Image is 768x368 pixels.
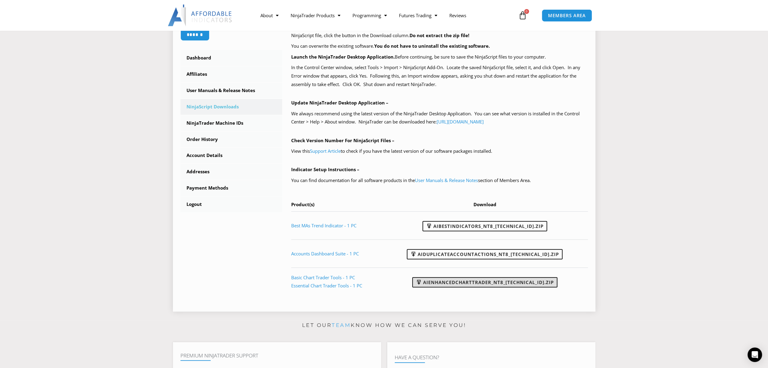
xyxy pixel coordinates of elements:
span: Download [473,201,496,207]
a: Support Article [310,148,341,154]
a: AIDuplicateAccountActions_NT8_[TECHNICAL_ID].zip [407,249,562,259]
a: Futures Trading [393,8,443,22]
a: Accounts Dashboard Suite - 1 PC [291,251,359,257]
a: Essential Chart Trader Tools - 1 PC [291,283,362,289]
b: Update NinjaTrader Desktop Application – [291,100,388,106]
a: Account Details [180,148,282,163]
p: View this to check if you have the latest version of our software packages installed. [291,147,588,155]
a: Addresses [180,164,282,180]
span: MEMBERS AREA [548,13,586,18]
b: Check Version Number For NinjaScript Files – [291,137,394,143]
b: Indicator Setup Instructions – [291,166,359,172]
a: Programming [346,8,393,22]
nav: Account pages [180,50,282,212]
a: Order History [180,132,282,147]
p: You can overwrite the existing software. [291,42,588,50]
a: Logout [180,197,282,212]
p: You can find documentation for all software products in the section of Members Area. [291,176,588,185]
img: LogoAI | Affordable Indicators – NinjaTrader [168,5,233,26]
a: User Manuals & Release Notes [415,177,478,183]
a: NinjaScript Downloads [180,99,282,115]
a: Basic Chart Trader Tools - 1 PC [291,274,355,280]
a: 0 [509,7,536,24]
span: 0 [524,9,529,14]
p: Before continuing, be sure to save the NinjaScript files to your computer. [291,53,588,61]
a: NinjaTrader Products [284,8,346,22]
p: Your purchased products with available NinjaScript downloads are listed in the table below, at th... [291,23,588,40]
a: User Manuals & Release Notes [180,83,282,98]
a: AIBestIndicators_NT8_[TECHNICAL_ID].zip [422,221,547,231]
h4: Have A Question? [395,354,588,360]
b: Launch the NinjaTrader Desktop Application. [291,54,395,60]
span: Product(s) [291,201,314,207]
a: MEMBERS AREA [542,9,592,22]
a: team [332,322,351,328]
a: [URL][DOMAIN_NAME] [437,119,484,125]
b: You do not have to uninstall the existing software. [374,43,490,49]
p: We always recommend using the latest version of the NinjaTrader Desktop Application. You can see ... [291,110,588,126]
a: Payment Methods [180,180,282,196]
a: NinjaTrader Machine IDs [180,115,282,131]
nav: Menu [254,8,517,22]
p: In the Control Center window, select Tools > Import > NinjaScript Add-On. Locate the saved NinjaS... [291,63,588,89]
a: Best MAs Trend Indicator - 1 PC [291,222,356,229]
b: Do not extract the zip file! [409,32,469,38]
p: Let our know how we can serve you! [173,321,595,330]
a: Reviews [443,8,472,22]
h4: Premium NinjaTrader Support [180,353,374,359]
a: AIEnhancedChartTrader_NT8_[TECHNICAL_ID].zip [412,277,557,287]
a: About [254,8,284,22]
a: Affiliates [180,66,282,82]
a: Dashboard [180,50,282,66]
div: Open Intercom Messenger [747,347,762,362]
